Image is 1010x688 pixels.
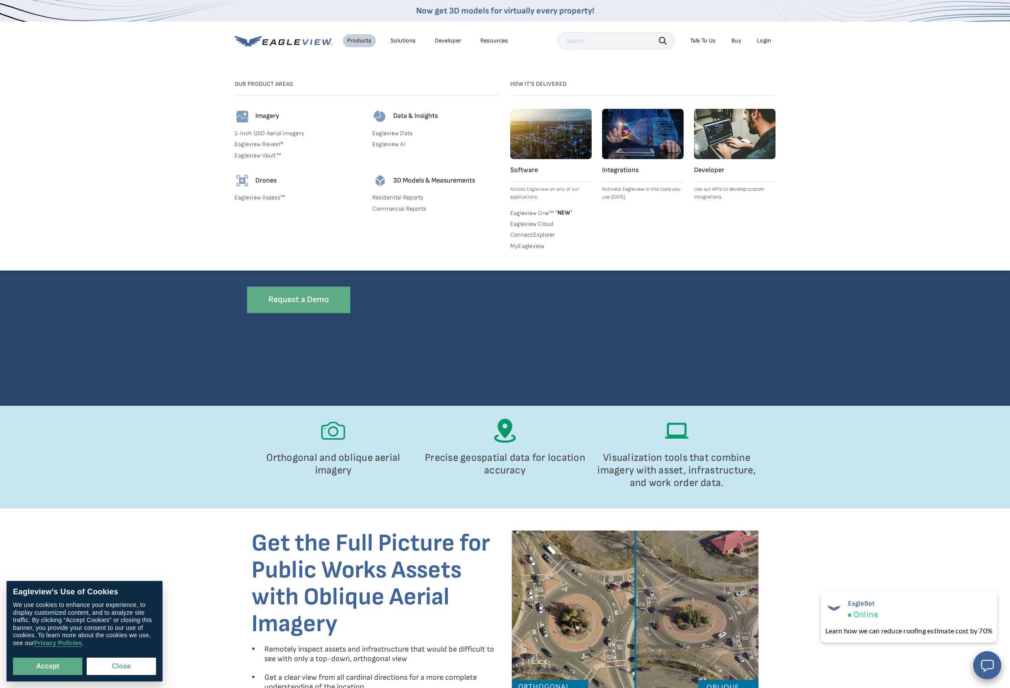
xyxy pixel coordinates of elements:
[694,109,775,201] a: Developer Use our APIs to develop custom integrations.
[510,242,592,250] a: MyEagleview
[854,610,878,620] span: Online
[247,287,350,313] a: Request a Demo
[602,186,684,201] p: Activate Eagleview in the tools you use [DATE].
[235,140,362,148] a: Eagleview Reveal®
[255,176,277,186] h4: Drones
[13,658,82,675] button: Accept
[13,587,156,597] div: Eagleview’s Use of Cookies
[391,37,416,45] div: Solutions
[393,176,475,186] h4: 3D Models & Measurements
[595,451,759,489] p: Visualization tools that combine imagery with asset, infrastructure, and work order data.
[264,645,498,664] li: Remotely inspect assets and infrastructure that would be difficult to see with only a top-down, o...
[510,186,592,201] p: Access Eagleview on any of our applications.
[416,6,594,16] a: Now get 3D models for virtually every property!
[34,639,81,647] a: Privacy Policies
[694,166,775,175] h4: Developer
[554,209,572,216] span: NEW
[510,166,592,175] h4: Software
[235,194,362,202] a: Eagleview Assess™
[510,220,592,228] a: Eagleview Cloud
[557,32,675,49] input: Search
[757,37,771,45] div: Login
[372,140,500,148] a: Eagleview AI
[731,37,741,45] a: Buy
[480,37,508,45] div: Resources
[602,166,684,175] h4: Integrations
[510,231,592,239] a: ConnectExplorer
[235,152,362,160] a: Eagleview Vault™
[510,208,592,217] a: Eagleview One™ *NEW*
[251,530,498,638] h2: Get the Full Picture for Public Works Assets with Oblique Aerial Imagery
[372,130,500,137] a: Eagleview Data
[251,451,415,476] p: Orthogonal and oblique aerial imagery
[372,194,500,202] a: Residential Reports
[848,600,878,608] span: EagleBot
[393,112,438,121] h4: Data & Insights
[423,451,587,476] p: Precise geospatial data for location accuracy
[602,109,684,159] img: integrations.webp
[825,600,843,617] img: EagleBot
[235,173,250,189] img: drones-icon.svg
[694,186,775,201] p: Use our APIs to develop custom integrations.
[690,37,716,45] div: Talk To Us
[602,109,684,201] a: Integrations Activate Eagleview in the tools you use [DATE].
[825,626,993,636] div: Learn how we can reduce roofing estimate cost by 70%
[435,37,461,45] a: Developer
[372,205,500,213] a: Commercial Reports
[235,109,250,124] img: imagery-icon.svg
[347,37,371,45] div: Products
[510,109,592,159] img: software.webp
[255,112,279,121] h4: Imagery
[235,81,500,88] h3: Our Product Areas
[973,651,1001,679] button: Open chat window
[372,109,388,124] img: data-icon.svg
[694,109,775,159] img: developer.webp
[87,658,156,675] button: Close
[13,601,156,647] div: We use cookies to enhance your experience, to display customized content, and to analyze site tra...
[510,81,775,88] h3: How it's Delivered
[372,173,388,189] img: 3d-models-icon.svg
[235,130,362,137] a: 1-Inch GSD Aerial Imagery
